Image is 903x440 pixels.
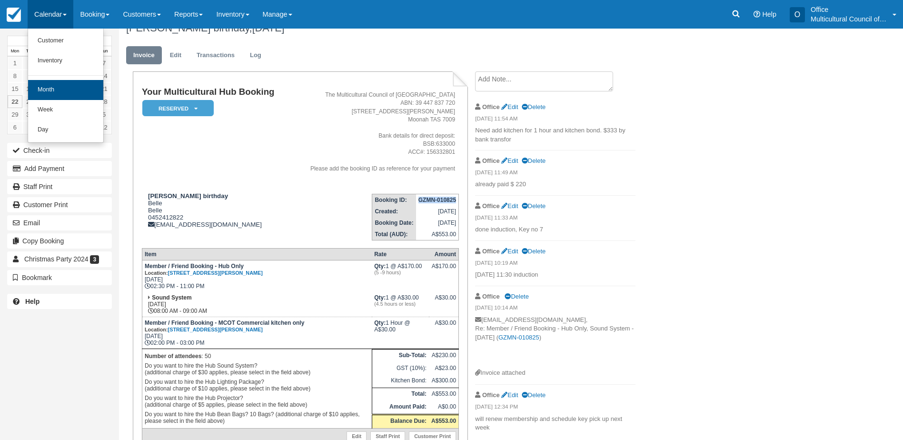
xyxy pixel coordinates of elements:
strong: Office [482,157,500,164]
em: [DATE] 12:34 PM [475,403,635,413]
th: Sun [97,46,111,57]
a: Log [243,46,268,65]
th: Booking ID: [372,194,416,206]
a: 8 [8,70,22,82]
td: [DATE] [416,206,459,217]
a: 23 [22,95,37,108]
a: Customer Print [7,197,112,212]
a: 21 [97,82,111,95]
h1: Your Multicultural Hub Booking [142,87,289,97]
a: Transactions [189,46,242,65]
strong: Sound System [152,294,191,301]
a: Edit [501,103,518,110]
a: Delete [505,293,528,300]
em: (4.5 hours or less) [374,301,427,307]
div: Belle Belle 0452412822 [EMAIL_ADDRESS][DOMAIN_NAME] [142,192,289,228]
strong: Office [482,248,500,255]
p: [EMAIL_ADDRESS][DOMAIN_NAME], Re: Member / Friend Booking - Hub Only, Sound System - [DATE] ( ) [475,316,635,369]
a: Customer [28,31,103,51]
a: 6 [8,121,22,134]
h1: [PERSON_NAME] birthday, [126,22,789,34]
a: 30 [22,108,37,121]
a: 5 [97,108,111,121]
a: Delete [522,157,546,164]
em: [DATE] 10:19 AM [475,259,635,270]
p: done induction, Key no 7 [475,225,635,234]
a: 1 [8,57,22,70]
a: Edit [163,46,189,65]
strong: Qty [374,320,386,326]
strong: GZMN-010825 [418,197,456,203]
p: : 50 [145,351,369,361]
td: Kitchen Bond: [372,375,429,388]
a: 9 [22,70,37,82]
td: [DATE] 02:00 PM - 03:00 PM [142,317,372,349]
td: [DATE] 02:30 PM - 11:00 PM [142,260,372,292]
a: 7 [97,57,111,70]
p: Do you want to hire the Hub Projector? (additional charge of $5 applies, please select in the fie... [145,393,369,410]
td: A$23.00 [429,362,459,375]
a: 12 [97,121,111,134]
a: Christmas Party 2024 3 [7,251,112,267]
td: 1 Hour @ A$30.00 [372,317,429,349]
div: A$30.00 [431,320,456,334]
a: Month [28,80,103,100]
a: Help [7,294,112,309]
td: A$553.00 [416,229,459,240]
small: Location: [145,327,263,332]
b: Help [25,298,40,305]
a: Week [28,100,103,120]
td: A$553.00 [429,388,459,401]
a: Edit [501,391,518,399]
th: Rate [372,248,429,260]
em: [DATE] 11:33 AM [475,214,635,224]
p: already paid $ 220 [475,180,635,189]
i: Help [754,11,760,18]
a: 15 [8,82,22,95]
td: A$0.00 [429,401,459,414]
p: Do you want to hire the Hub Sound System? (additional charge of $30 applies, please select in the... [145,361,369,377]
th: Item [142,248,372,260]
ul: Calendar [28,29,104,143]
a: 28 [97,95,111,108]
th: Amount [429,248,459,260]
td: [DATE] 08:00 AM - 09:00 AM [142,292,372,317]
a: 7 [22,121,37,134]
strong: A$553.00 [431,418,456,424]
a: Inventory [28,51,103,71]
button: Add Payment [7,161,112,176]
a: Delete [522,202,546,210]
p: Do you want to hire the Hub Lighting Package? (additional charge of $10 applies, please select in... [145,377,369,393]
p: Do you want to hire the Hub Bean Bags? 10 Bags? (additional charge of $10 applies, please select ... [145,410,369,426]
a: Invoice [126,46,162,65]
a: Edit [501,202,518,210]
em: (5 -9 hours) [374,270,427,275]
a: Edit [501,248,518,255]
strong: Office [482,202,500,210]
div: A$170.00 [431,263,456,277]
p: Multicultural Council of [GEOGRAPHIC_DATA] [811,14,887,24]
th: Balance Due: [372,414,429,428]
td: A$230.00 [429,349,459,362]
strong: Office [482,103,500,110]
img: checkfront-main-nav-mini-logo.png [7,8,21,22]
p: will renew membership and schedule key pick up next week [475,415,635,432]
em: [DATE] 11:54 AM [475,115,635,125]
span: Christmas Party 2024 [24,255,89,263]
address: The Multicultural Council of [GEOGRAPHIC_DATA] ABN: 39 447 837 720 [STREET_ADDRESS][PERSON_NAME] ... [293,91,455,172]
a: [STREET_ADDRESS][PERSON_NAME] [168,270,263,276]
p: Need add kitchen for 1 hour and kitchen bond. $333 by bank transfor [475,126,635,144]
button: Email [7,215,112,230]
a: Day [28,120,103,140]
button: Copy Booking [7,233,112,249]
small: Location: [145,270,263,276]
th: Total (AUD): [372,229,416,240]
td: 1 @ A$30.00 [372,292,429,317]
a: Delete [522,391,546,399]
div: Invoice attached [475,369,635,378]
a: Delete [522,103,546,110]
a: [STREET_ADDRESS][PERSON_NAME] [168,327,263,332]
a: 22 [8,95,22,108]
a: 2 [22,57,37,70]
a: 16 [22,82,37,95]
